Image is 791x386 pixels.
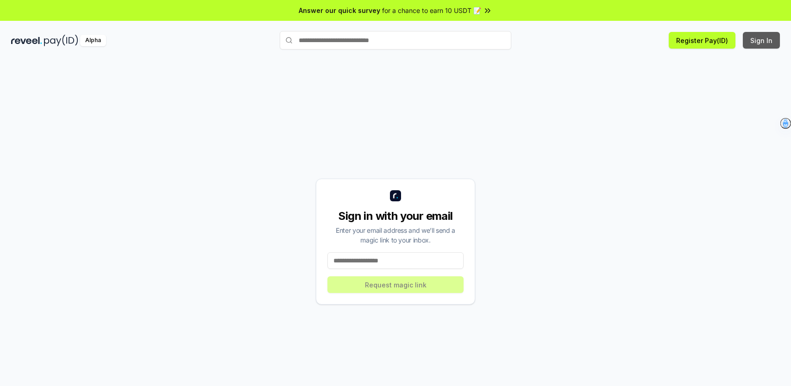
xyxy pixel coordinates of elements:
[11,35,42,46] img: reveel_dark
[327,225,464,245] div: Enter your email address and we’ll send a magic link to your inbox.
[44,35,78,46] img: pay_id
[669,32,735,49] button: Register Pay(ID)
[743,32,780,49] button: Sign In
[382,6,481,15] span: for a chance to earn 10 USDT 📝
[299,6,380,15] span: Answer our quick survey
[390,190,401,201] img: logo_small
[327,209,464,224] div: Sign in with your email
[80,35,106,46] div: Alpha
